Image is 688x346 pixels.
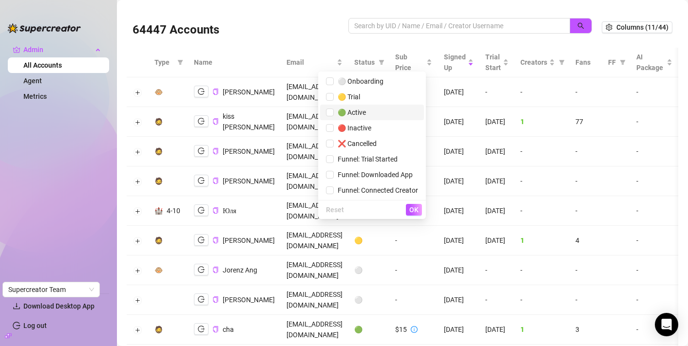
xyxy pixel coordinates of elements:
[515,137,570,166] td: -
[636,52,665,73] span: AI Package
[570,196,602,226] td: -
[620,59,626,65] span: filter
[444,52,466,73] span: Signed Up
[631,48,678,77] th: AI Package
[379,59,384,65] span: filter
[395,324,407,335] div: $15
[655,313,678,336] div: Open Intercom Messenger
[134,237,141,245] button: Expand row
[354,57,375,68] span: Status
[212,118,219,125] span: copy
[515,285,570,315] td: -
[479,166,515,196] td: [DATE]
[212,207,219,214] span: copy
[354,20,556,31] input: Search by UID / Name / Email / Creator Username
[570,137,602,166] td: -
[281,77,348,107] td: [EMAIL_ADDRESS][DOMAIN_NAME]
[354,296,363,304] span: ⚪
[479,137,515,166] td: [DATE]
[177,59,183,65] span: filter
[409,206,419,214] span: OK
[212,148,219,154] span: copy
[354,237,363,244] span: 🟡
[212,178,219,184] span: copy
[212,267,219,273] span: copy
[608,57,616,68] span: FF
[194,293,209,305] button: logout
[631,255,678,285] td: -
[188,48,281,77] th: Name
[606,24,612,31] span: setting
[570,255,602,285] td: -
[520,57,547,68] span: Creators
[212,237,219,244] button: Copy Account UID
[334,155,398,163] span: Funnel: Trial Started
[438,166,479,196] td: [DATE]
[287,57,335,68] span: Email
[520,326,524,333] span: 1
[154,146,163,157] div: 🧔
[389,255,438,285] td: -
[23,77,42,85] a: Agent
[281,137,348,166] td: [EMAIL_ADDRESS][DOMAIN_NAME]
[194,323,209,335] button: logout
[23,42,93,57] span: Admin
[515,48,570,77] th: Creators
[631,315,678,345] td: -
[281,255,348,285] td: [EMAIL_ADDRESS][DOMAIN_NAME]
[438,77,479,107] td: [DATE]
[479,315,515,345] td: [DATE]
[438,107,479,137] td: [DATE]
[389,285,438,315] td: -
[389,48,438,77] th: Sub Price
[23,322,47,329] a: Log out
[575,118,583,126] span: 77
[154,87,163,97] div: 🐵
[8,282,94,297] span: Supercreator Team
[479,226,515,255] td: [DATE]
[223,147,275,155] span: [PERSON_NAME]
[322,204,348,216] button: Reset
[281,196,348,226] td: [EMAIL_ADDRESS][DOMAIN_NAME]
[354,326,363,333] span: 🟢
[395,52,424,73] span: Sub Price
[212,296,219,303] button: Copy Account UID
[23,61,62,69] a: All Accounts
[377,55,386,70] span: filter
[577,22,584,29] span: search
[515,255,570,285] td: -
[223,112,275,131] span: kiss [PERSON_NAME]
[559,59,565,65] span: filter
[520,237,524,244] span: 1
[212,326,219,332] span: copy
[198,147,205,154] span: logout
[438,48,479,77] th: Signed Up
[13,302,20,310] span: download
[8,23,81,33] img: logo-BBDzfeDw.svg
[134,118,141,126] button: Expand row
[438,226,479,255] td: [DATE]
[198,177,205,184] span: logout
[223,88,275,96] span: [PERSON_NAME]
[212,89,219,95] span: copy
[631,285,678,315] td: -
[334,109,366,116] span: 🟢 Active
[194,234,209,246] button: logout
[631,77,678,107] td: -
[515,77,570,107] td: -
[13,46,20,54] span: crown
[194,204,209,216] button: logout
[557,55,567,70] span: filter
[154,205,163,216] div: 🏰
[198,326,205,332] span: logout
[223,237,275,244] span: [PERSON_NAME]
[212,237,219,243] span: copy
[223,266,257,274] span: Jorenz Ang
[198,88,205,95] span: logout
[479,285,515,315] td: -
[134,326,141,334] button: Expand row
[334,124,371,132] span: 🔴 Inactive
[194,264,209,275] button: logout
[438,285,479,315] td: [DATE]
[212,266,219,273] button: Copy Account UID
